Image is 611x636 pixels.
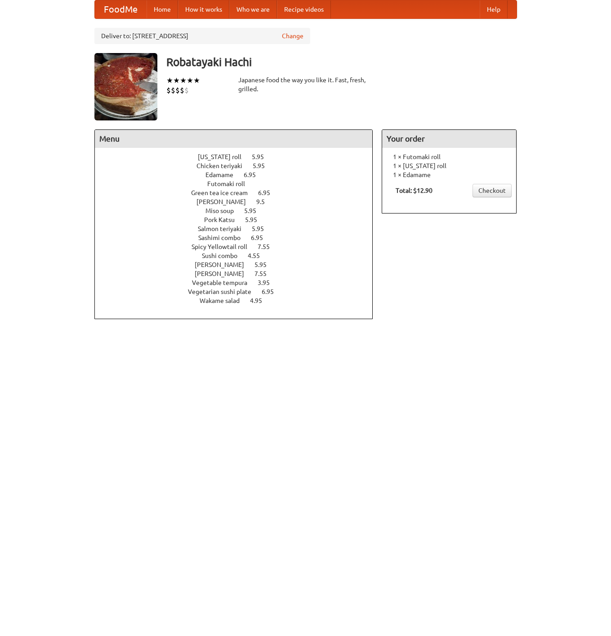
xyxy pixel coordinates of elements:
[188,288,260,295] span: Vegetarian sushi plate
[196,198,255,205] span: [PERSON_NAME]
[205,171,242,178] span: Edamame
[200,297,249,304] span: Wakame salad
[202,252,277,259] a: Sushi combo 4.55
[198,234,250,241] span: Sashimi combo
[198,153,281,160] a: [US_STATE] roll 5.95
[198,225,281,232] a: Salmon teriyaki 5.95
[207,180,271,187] a: Futomaki roll
[262,288,283,295] span: 6.95
[473,184,512,197] a: Checkout
[382,130,516,148] h4: Your order
[166,53,517,71] h3: Robatayaki Hachi
[258,189,279,196] span: 6.95
[258,279,279,286] span: 3.95
[94,53,157,120] img: angular.jpg
[245,216,266,223] span: 5.95
[196,162,251,169] span: Chicken teriyaki
[147,0,178,18] a: Home
[396,187,433,194] b: Total: $12.90
[195,261,283,268] a: [PERSON_NAME] 5.95
[173,76,180,85] li: ★
[192,279,286,286] a: Vegetable tempura 3.95
[244,207,265,214] span: 5.95
[196,198,281,205] a: [PERSON_NAME] 9.5
[191,189,287,196] a: Green tea ice cream 6.95
[180,76,187,85] li: ★
[387,161,512,170] li: 1 × [US_STATE] roll
[198,153,250,160] span: [US_STATE] roll
[195,270,253,277] span: [PERSON_NAME]
[252,153,273,160] span: 5.95
[191,189,257,196] span: Green tea ice cream
[205,207,243,214] span: Miso soup
[254,270,276,277] span: 7.55
[187,76,193,85] li: ★
[205,171,272,178] a: Edamame 6.95
[248,252,269,259] span: 4.55
[196,162,281,169] a: Chicken teriyaki 5.95
[480,0,508,18] a: Help
[166,85,171,95] li: $
[188,288,290,295] a: Vegetarian sushi plate 6.95
[229,0,277,18] a: Who we are
[204,216,244,223] span: Pork Katsu
[387,152,512,161] li: 1 × Futomaki roll
[95,130,373,148] h4: Menu
[251,234,272,241] span: 6.95
[166,76,173,85] li: ★
[171,85,175,95] li: $
[250,297,271,304] span: 4.95
[238,76,373,93] div: Japanese food the way you like it. Fast, fresh, grilled.
[178,0,229,18] a: How it works
[180,85,184,95] li: $
[94,28,310,44] div: Deliver to: [STREET_ADDRESS]
[195,270,283,277] a: [PERSON_NAME] 7.55
[198,225,250,232] span: Salmon teriyaki
[258,243,279,250] span: 7.55
[192,279,256,286] span: Vegetable tempura
[204,216,274,223] a: Pork Katsu 5.95
[256,198,274,205] span: 9.5
[244,171,265,178] span: 6.95
[202,252,246,259] span: Sushi combo
[207,180,254,187] span: Futomaki roll
[254,261,276,268] span: 5.95
[205,207,273,214] a: Miso soup 5.95
[282,31,303,40] a: Change
[252,225,273,232] span: 5.95
[192,243,286,250] a: Spicy Yellowtail roll 7.55
[195,261,253,268] span: [PERSON_NAME]
[387,170,512,179] li: 1 × Edamame
[95,0,147,18] a: FoodMe
[192,243,256,250] span: Spicy Yellowtail roll
[175,85,180,95] li: $
[198,234,280,241] a: Sashimi combo 6.95
[200,297,279,304] a: Wakame salad 4.95
[184,85,189,95] li: $
[253,162,274,169] span: 5.95
[277,0,331,18] a: Recipe videos
[193,76,200,85] li: ★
